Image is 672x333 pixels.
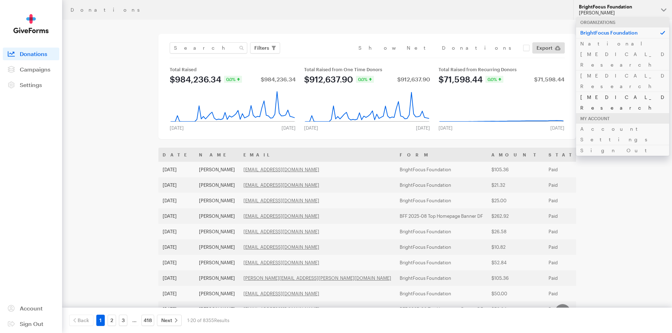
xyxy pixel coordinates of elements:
div: 0.0% [485,76,503,83]
td: [PERSON_NAME] [195,286,239,301]
td: Paid [544,255,596,270]
button: Filters [250,42,280,54]
div: [DATE] [412,125,434,131]
td: Paid [544,224,596,239]
td: [PERSON_NAME] [195,208,239,224]
td: [DATE] [158,301,195,317]
td: BrightFocus Foundation [395,162,487,177]
td: [PERSON_NAME] [195,255,239,270]
span: Next [161,316,172,325]
td: [PERSON_NAME] [195,224,239,239]
td: $105.36 [487,162,544,177]
span: Donations [20,50,47,57]
div: $984,236.34 [170,75,221,84]
td: [DATE] [158,162,195,177]
div: 0.0% [356,76,374,83]
td: [PERSON_NAME] [195,193,239,208]
td: $105.36 [487,270,544,286]
td: [PERSON_NAME] [195,301,239,317]
td: $262.92 [487,208,544,224]
td: $25.00 [487,193,544,208]
a: 3 [119,315,127,326]
a: Settings [3,79,59,91]
td: [DATE] [158,208,195,224]
a: Donations [3,48,59,60]
div: $984,236.34 [261,76,296,82]
td: [DATE] [158,193,195,208]
span: Results [214,317,229,323]
span: Settings [20,81,42,88]
a: [EMAIL_ADDRESS][DOMAIN_NAME] [243,244,319,250]
div: 0.0% [224,76,242,83]
div: [DATE] [434,125,457,131]
span: Campaigns [20,66,50,73]
a: Account [3,302,59,315]
div: My Account [576,113,669,124]
div: [DATE] [546,125,569,131]
a: [EMAIL_ADDRESS][DOMAIN_NAME] [243,291,319,296]
span: Filters [254,44,269,52]
a: [PERSON_NAME][EMAIL_ADDRESS][PERSON_NAME][DOMAIN_NAME] [243,275,391,281]
a: 2 [108,315,116,326]
span: Account [20,305,43,312]
a: [MEDICAL_DATA] Research [576,92,669,113]
td: Paid [544,239,596,255]
td: [DATE] [158,286,195,301]
div: Organizations [576,17,669,27]
div: $71,598.44 [534,76,564,82]
td: BFF 2025-08 Top Homepage Banner DF [395,301,487,317]
div: $912,637.90 [397,76,430,82]
td: Paid [544,162,596,177]
th: Form [395,148,487,162]
div: Total Raised from One Time Donors [304,67,430,72]
td: [DATE] [158,255,195,270]
a: [EMAIL_ADDRESS][DOMAIN_NAME] [243,182,319,188]
td: $52.84 [487,301,544,317]
td: BrightFocus Foundation [395,239,487,255]
a: 418 [141,315,154,326]
td: Paid [544,301,596,317]
td: BrightFocus Foundation [395,177,487,193]
td: [DATE] [158,224,195,239]
a: [EMAIL_ADDRESS][DOMAIN_NAME] [243,198,319,203]
a: Next [157,315,182,326]
td: BrightFocus Foundation [395,255,487,270]
td: BrightFocus Foundation [395,270,487,286]
td: $26.58 [487,224,544,239]
td: [PERSON_NAME] [195,177,239,193]
td: Paid [544,177,596,193]
a: [EMAIL_ADDRESS][DOMAIN_NAME] [243,213,319,219]
img: GiveForms [13,14,49,33]
a: [MEDICAL_DATA] Research [576,70,669,92]
a: Sign Out [3,317,59,330]
td: BrightFocus Foundation [395,193,487,208]
p: BrightFocus Foundation [576,27,669,38]
td: BrightFocus Foundation [395,286,487,301]
div: [DATE] [277,125,300,131]
span: Export [537,44,552,52]
a: Sign Out [576,145,669,156]
a: National [MEDICAL_DATA] Research [576,38,669,70]
div: [DATE] [300,125,322,131]
input: Search Name & Email [170,42,247,54]
a: [EMAIL_ADDRESS][DOMAIN_NAME] [243,167,319,172]
td: [DATE] [158,177,195,193]
div: Total Raised from Recurring Donors [438,67,564,72]
th: Status [544,148,596,162]
td: [DATE] [158,239,195,255]
a: Campaigns [3,63,59,76]
a: Export [532,42,565,54]
td: BFF 2025-08 Top Homepage Banner DF [395,208,487,224]
th: Amount [487,148,544,162]
div: Total Raised [170,67,296,72]
td: [PERSON_NAME] [195,239,239,255]
a: [EMAIL_ADDRESS][DOMAIN_NAME] [243,306,319,312]
div: [PERSON_NAME] [579,10,655,16]
th: Date [158,148,195,162]
td: Paid [544,286,596,301]
td: [PERSON_NAME] [195,162,239,177]
td: [DATE] [158,270,195,286]
td: $21.32 [487,177,544,193]
td: Paid [544,193,596,208]
td: Paid [544,208,596,224]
